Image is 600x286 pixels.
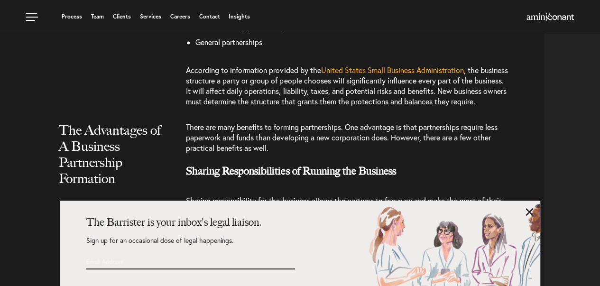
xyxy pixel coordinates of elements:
[526,13,574,21] img: Amini & Conant
[113,14,131,19] a: Clients
[186,164,396,177] span: Sharing Responsibilities of Running the Business
[199,14,220,19] a: Contact
[186,65,508,106] span: , the business structure a party or group of people chooses will significantly influence every pa...
[91,14,104,19] a: Team
[59,121,167,205] h2: The Advantages of A Business Partnership Formation
[229,14,250,19] a: Insights
[195,37,262,47] span: General partnerships
[186,195,501,226] span: Sharing responsibility for the business allows the partners to focus on and make the most of thei...
[86,216,261,229] strong: The Barrister is your inbox's legal liaison.
[86,237,295,253] p: Sign up for an occasional dose of legal happenings.
[526,14,574,21] a: Home
[170,14,190,19] a: Careers
[140,14,161,19] a: Services
[321,65,463,74] a: United States Small Business Administration
[86,253,243,269] input: Email Address
[186,65,321,74] span: According to information provided by the
[195,24,288,34] span: Limited liability partnerships
[62,14,82,19] a: Process
[186,121,497,152] span: There are many benefits to forming partnerships. One advantage is that partnerships require less ...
